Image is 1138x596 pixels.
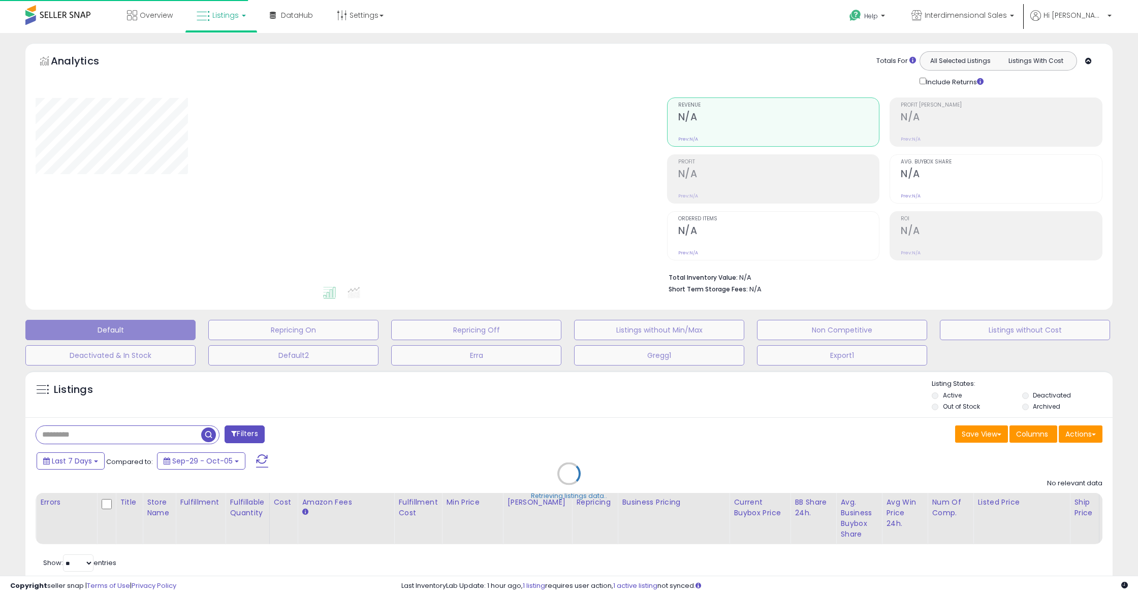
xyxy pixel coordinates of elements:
a: Help [841,2,895,33]
button: Default2 [208,345,378,366]
span: Help [864,12,878,20]
small: Prev: N/A [678,136,698,142]
div: Retrieving listings data.. [531,491,607,501]
a: Hi [PERSON_NAME] [1030,10,1112,33]
div: Totals For [876,56,916,66]
span: Avg. Buybox Share [901,159,1102,165]
span: Hi [PERSON_NAME] [1044,10,1104,20]
i: Get Help [849,9,862,22]
span: Interdimensional Sales [925,10,1007,20]
span: Profit [678,159,879,165]
button: Listings without Min/Max [574,320,744,340]
button: Gregg1 [574,345,744,366]
span: DataHub [281,10,313,20]
span: Listings [212,10,239,20]
div: Include Returns [912,76,996,87]
h2: N/A [678,168,879,182]
button: All Selected Listings [923,54,998,68]
li: N/A [669,271,1095,283]
span: Revenue [678,103,879,108]
b: Short Term Storage Fees: [669,285,748,293]
button: Erra [391,345,561,366]
h2: N/A [901,225,1102,239]
span: Profit [PERSON_NAME] [901,103,1102,108]
h2: N/A [901,168,1102,182]
button: Listings With Cost [998,54,1073,68]
small: Prev: N/A [901,250,921,256]
span: Overview [140,10,173,20]
div: seller snap | | [10,581,176,591]
h5: Analytics [51,54,119,71]
button: Deactivated & In Stock [25,345,196,366]
h2: N/A [678,111,879,125]
button: Repricing On [208,320,378,340]
span: ROI [901,216,1102,222]
strong: Copyright [10,581,47,590]
h2: N/A [678,225,879,239]
small: Prev: N/A [678,250,698,256]
button: Listings without Cost [940,320,1110,340]
h2: N/A [901,111,1102,125]
span: Ordered Items [678,216,879,222]
span: N/A [749,284,762,294]
b: Total Inventory Value: [669,273,738,282]
small: Prev: N/A [901,193,921,199]
button: Non Competitive [757,320,927,340]
button: Repricing Off [391,320,561,340]
button: Default [25,320,196,340]
small: Prev: N/A [678,193,698,199]
button: Export1 [757,345,927,366]
small: Prev: N/A [901,136,921,142]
